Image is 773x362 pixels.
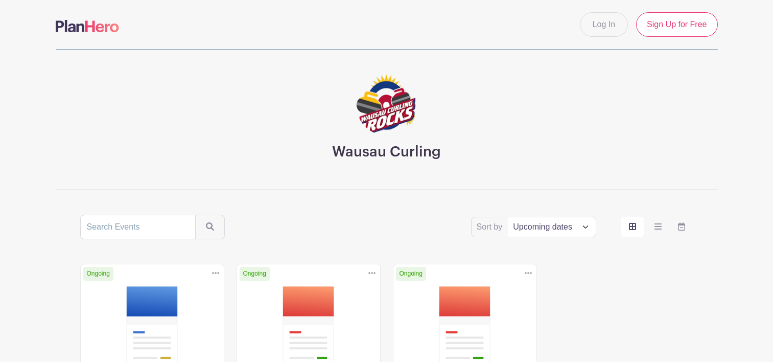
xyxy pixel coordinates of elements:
[621,217,693,237] div: order and view
[636,12,717,37] a: Sign Up for Free
[580,12,628,37] a: Log In
[80,215,196,239] input: Search Events
[356,74,417,135] img: logo-1.png
[477,221,506,233] label: Sort by
[56,20,119,32] img: logo-507f7623f17ff9eddc593b1ce0a138ce2505c220e1c5a4e2b4648c50719b7d32.svg
[332,144,441,161] h3: Wausau Curling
